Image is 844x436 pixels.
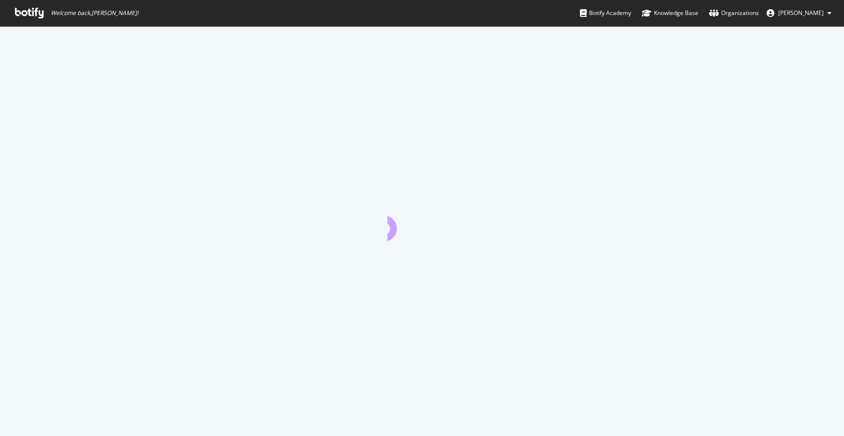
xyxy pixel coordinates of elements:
button: [PERSON_NAME] [759,5,839,21]
div: Knowledge Base [642,8,698,18]
div: animation [387,206,457,241]
span: Matthew Edgar [778,9,824,17]
div: Organizations [709,8,759,18]
span: Welcome back, [PERSON_NAME] ! [51,9,138,17]
div: Botify Academy [580,8,631,18]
